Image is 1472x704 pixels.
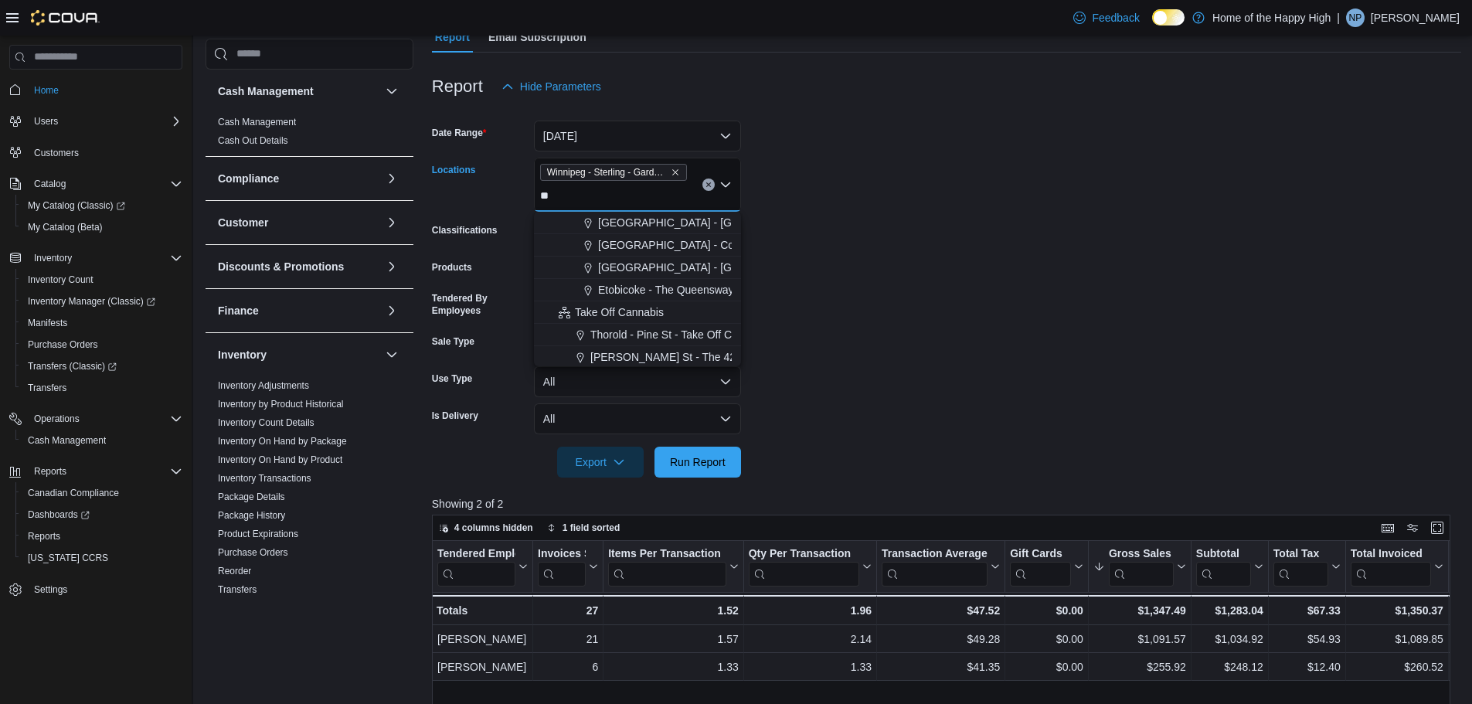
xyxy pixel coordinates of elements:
[437,546,528,586] button: Tendered Employee
[22,527,66,546] a: Reports
[28,580,182,599] span: Settings
[1351,601,1443,620] div: $1,350.37
[598,215,907,230] span: [GEOGRAPHIC_DATA] - [GEOGRAPHIC_DATA] - Fire & Flower
[22,484,182,502] span: Canadian Compliance
[28,552,108,564] span: [US_STATE] CCRS
[206,376,413,605] div: Inventory
[28,249,182,267] span: Inventory
[15,430,189,451] button: Cash Management
[28,462,182,481] span: Reports
[218,472,311,485] span: Inventory Transactions
[1196,546,1251,561] div: Subtotal
[218,117,296,128] a: Cash Management
[540,164,687,181] span: Winnipeg - Sterling - Garden Variety
[3,173,189,195] button: Catalog
[218,379,309,392] span: Inventory Adjustments
[432,127,487,139] label: Date Range
[218,83,314,99] h3: Cash Management
[206,113,413,156] div: Cash Management
[22,431,112,450] a: Cash Management
[218,509,285,522] span: Package History
[608,546,726,561] div: Items Per Transaction
[218,491,285,503] span: Package Details
[22,314,182,332] span: Manifests
[218,491,285,502] a: Package Details
[566,447,634,478] span: Export
[433,519,539,537] button: 4 columns hidden
[437,630,528,648] div: [PERSON_NAME]
[608,546,726,586] div: Items Per Transaction
[437,546,515,561] div: Tendered Employee
[22,335,182,354] span: Purchase Orders
[1196,658,1263,676] div: $248.12
[34,178,66,190] span: Catalog
[882,546,988,586] div: Transaction Average
[28,112,64,131] button: Users
[28,112,182,131] span: Users
[31,10,100,26] img: Cova
[671,168,680,177] button: Remove Winnipeg - Sterling - Garden Variety from selection in this group
[15,216,189,238] button: My Catalog (Beta)
[28,338,98,351] span: Purchase Orders
[22,292,182,311] span: Inventory Manager (Classic)
[432,410,478,422] label: Is Delivery
[608,658,739,676] div: 1.33
[28,530,60,542] span: Reports
[218,565,251,577] span: Reorder
[218,435,347,447] span: Inventory On Hand by Package
[432,292,528,317] label: Tendered By Employees
[437,601,528,620] div: Totals
[218,215,379,230] button: Customer
[3,141,189,164] button: Customers
[218,529,298,539] a: Product Expirations
[1093,546,1186,586] button: Gross Sales
[218,171,279,186] h3: Compliance
[1351,546,1431,586] div: Total Invoiced
[3,578,189,600] button: Settings
[22,357,182,376] span: Transfers (Classic)
[432,335,474,348] label: Sale Type
[1346,9,1365,27] div: Nikki Patel
[3,461,189,482] button: Reports
[22,527,182,546] span: Reports
[538,546,586,586] div: Invoices Sold
[437,546,515,586] div: Tendered Employee
[15,291,189,312] a: Inventory Manager (Classic)
[534,257,741,279] button: [GEOGRAPHIC_DATA] - [GEOGRAPHIC_DATA] - Fire & Flower
[495,71,607,102] button: Hide Parameters
[1067,2,1145,33] a: Feedback
[218,116,296,128] span: Cash Management
[28,274,93,286] span: Inventory Count
[563,522,620,534] span: 1 field sorted
[1152,26,1153,26] span: Dark Mode
[534,121,741,151] button: [DATE]
[34,147,79,159] span: Customers
[1093,601,1186,620] div: $1,347.49
[3,247,189,269] button: Inventory
[34,583,67,596] span: Settings
[1371,9,1460,27] p: [PERSON_NAME]
[15,312,189,334] button: Manifests
[454,522,533,534] span: 4 columns hidden
[534,212,741,503] div: Choose from the following options
[28,360,117,372] span: Transfers (Classic)
[520,79,601,94] span: Hide Parameters
[1273,546,1328,561] div: Total Tax
[608,601,739,620] div: 1.52
[218,398,344,410] span: Inventory by Product Historical
[538,601,598,620] div: 27
[382,345,401,364] button: Inventory
[432,372,472,385] label: Use Type
[1152,9,1185,26] input: Dark Mode
[22,505,96,524] a: Dashboards
[432,164,476,176] label: Locations
[28,410,86,428] button: Operations
[218,436,347,447] a: Inventory On Hand by Package
[218,547,288,558] a: Purchase Orders
[218,583,257,596] span: Transfers
[22,379,73,397] a: Transfers
[15,377,189,399] button: Transfers
[3,111,189,132] button: Users
[218,303,259,318] h3: Finance
[1351,630,1443,648] div: $1,089.85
